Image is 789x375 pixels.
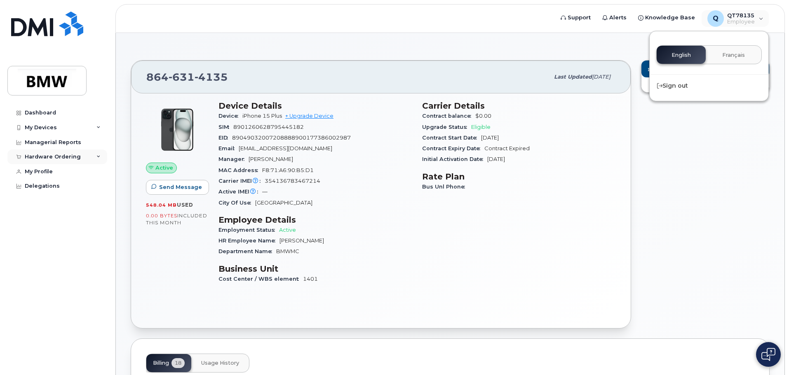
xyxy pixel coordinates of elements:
span: SIM [218,124,233,130]
span: 354136783467214 [265,178,320,184]
span: 548.04 MB [146,202,177,208]
span: [DATE] [592,74,611,80]
span: Initial Activation Date [422,156,487,162]
button: Send Message [146,180,209,195]
span: Eligible [471,124,491,130]
span: [GEOGRAPHIC_DATA] [255,200,312,206]
span: iPhone 15 Plus [242,113,282,119]
span: 4135 [195,71,228,83]
span: 864 [146,71,228,83]
img: Open chat [761,348,775,361]
span: Manager [218,156,249,162]
span: Active [155,164,173,172]
span: HR Employee Name [218,238,279,244]
span: City Of Use [218,200,255,206]
span: [DATE] [481,135,499,141]
span: — [262,189,268,195]
span: Department Name [218,248,276,254]
h3: Carrier Details [422,101,616,111]
span: Last updated [554,74,592,80]
span: 631 [169,71,195,83]
a: + Upgrade Device [285,113,333,119]
div: Sign out [650,78,768,93]
h3: Device Details [218,101,412,111]
h3: Rate Plan [422,172,616,182]
span: EID [218,135,232,141]
span: Contract Expiry Date [422,145,484,151]
span: [PERSON_NAME] [249,156,293,162]
span: Email [218,145,239,151]
span: 0.00 Bytes [146,213,177,219]
span: used [177,202,193,208]
button: Add Roaming Package [641,61,769,77]
h3: Employee Details [218,215,412,225]
span: F8:71:A6:90:B5:D1 [262,167,314,173]
span: Active [279,227,296,233]
img: iPhone_15_Black.png [153,105,202,154]
span: Send Message [159,183,202,191]
span: Active IMEI [218,189,262,195]
span: Contract balance [422,113,475,119]
h3: Business Unit [218,264,412,274]
span: [PERSON_NAME] [279,238,324,244]
span: Français [722,52,745,58]
span: Cost Center / WBS element [218,276,303,282]
span: [DATE] [487,156,505,162]
span: 8901260628795445182 [233,124,304,130]
span: Contract Start Date [422,135,481,141]
span: BMWMC [276,248,299,254]
span: MAC Address [218,167,262,173]
span: 89049032007208888900177386002987 [232,135,351,141]
a: Create Helpdesk Submission [641,77,769,92]
span: Device [218,113,242,119]
span: Bus Unl Phone [422,184,469,190]
span: Carrier IMEI [218,178,265,184]
span: 1401 [303,276,318,282]
span: Upgrade Status [422,124,471,130]
span: $0.00 [475,113,491,119]
span: [EMAIL_ADDRESS][DOMAIN_NAME] [239,145,332,151]
span: Usage History [201,360,239,366]
span: Add Roaming Package [648,66,723,74]
span: Contract Expired [484,145,530,151]
span: Employment Status [218,227,279,233]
